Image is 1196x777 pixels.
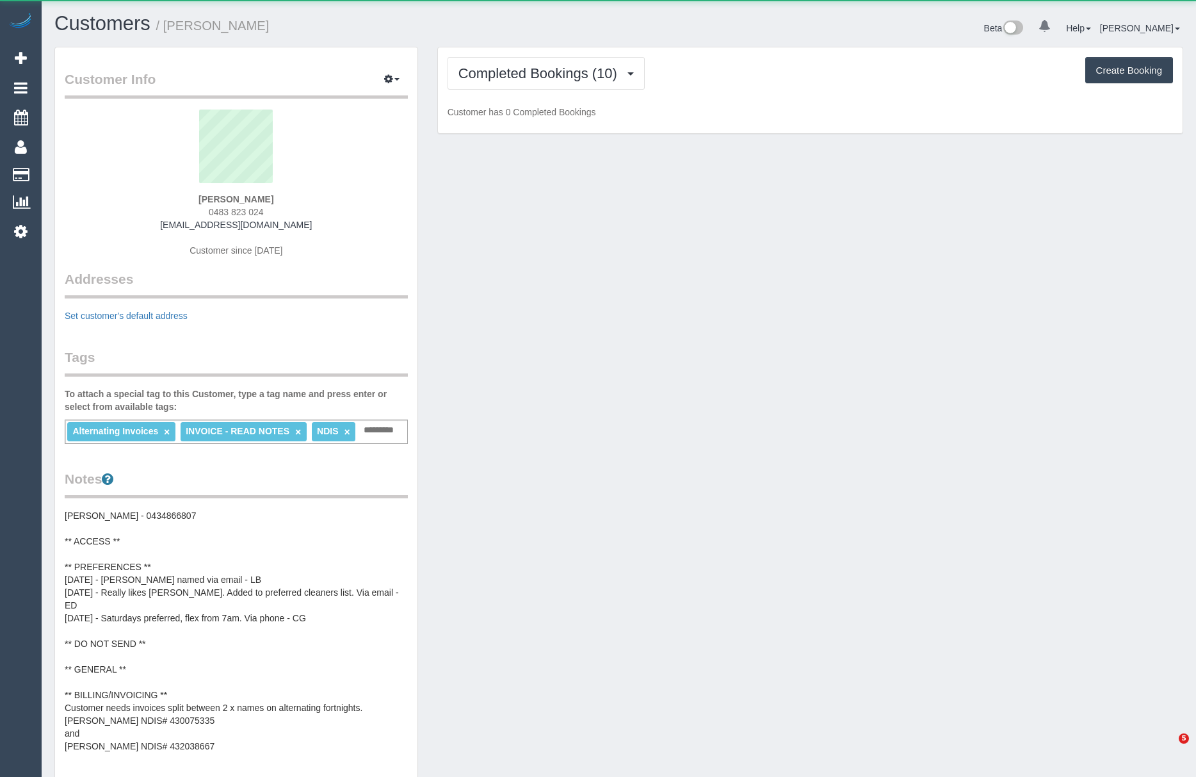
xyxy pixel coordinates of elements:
iframe: Intercom live chat [1152,733,1183,764]
pre: [PERSON_NAME] - 0434866807 ** ACCESS ** ** PREFERENCES ** [DATE] - [PERSON_NAME] named via email ... [65,509,408,765]
a: Help [1066,23,1091,33]
a: Beta [984,23,1024,33]
button: Completed Bookings (10) [448,57,645,90]
span: 0483 823 024 [209,207,264,217]
strong: [PERSON_NAME] [198,194,273,204]
p: Customer has 0 Completed Bookings [448,106,1173,119]
label: To attach a special tag to this Customer, type a tag name and press enter or select from availabl... [65,388,408,413]
span: Completed Bookings (10) [458,65,624,81]
a: [PERSON_NAME] [1100,23,1180,33]
button: Create Booking [1085,57,1173,84]
legend: Tags [65,348,408,377]
small: / [PERSON_NAME] [156,19,270,33]
a: × [344,427,350,438]
img: Automaid Logo [8,13,33,31]
span: 5 [1179,733,1189,744]
span: NDIS [317,426,338,436]
span: Alternating Invoices [72,426,158,436]
a: × [295,427,301,438]
img: New interface [1002,20,1023,37]
span: INVOICE - READ NOTES [186,426,289,436]
a: Set customer's default address [65,311,188,321]
legend: Notes [65,470,408,498]
a: [EMAIL_ADDRESS][DOMAIN_NAME] [160,220,312,230]
legend: Customer Info [65,70,408,99]
a: Customers [54,12,150,35]
a: × [164,427,170,438]
span: Customer since [DATE] [190,245,282,256]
